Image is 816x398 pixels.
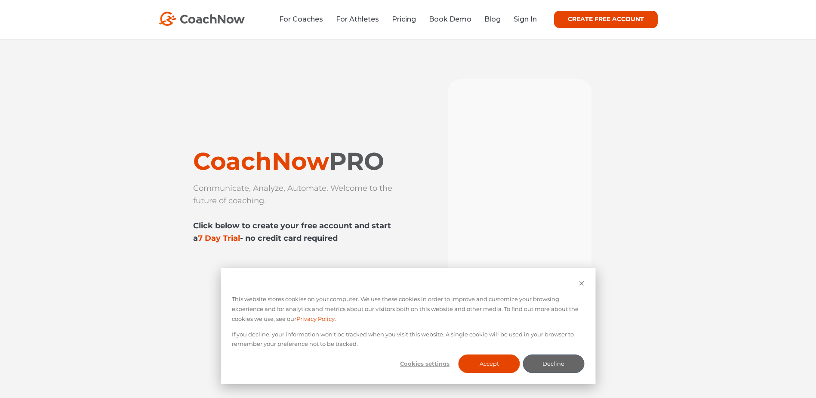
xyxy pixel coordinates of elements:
[240,233,243,243] span: -
[329,146,384,176] span: PRO
[296,314,335,324] a: Privacy Policy
[554,11,658,28] a: CREATE FREE ACCOUNT
[394,354,456,373] button: Cookies settings
[392,15,416,23] a: Pricing
[279,15,323,23] a: For Coaches
[232,330,584,349] p: If you decline, your information won’t be tracked when you visit this website. A single cookie wi...
[198,233,338,243] span: 7 Day Trial
[193,146,384,176] span: CoachNow
[232,294,584,323] p: This website stores cookies on your computer. We use these cookies in order to improve and custom...
[579,279,584,289] button: Dismiss cookie banner
[523,354,584,373] button: Decline
[514,15,537,23] a: Sign In
[193,257,344,280] iframe: Embedded CTA
[484,15,501,23] a: Blog
[459,354,520,373] button: Accept
[245,233,338,243] span: no credit card required
[429,15,471,23] a: Book Demo
[336,15,379,23] a: For Athletes
[193,221,391,243] strong: Click below to create your free account and start a
[159,12,245,26] img: CoachNow Logo
[193,182,400,245] p: Communicate, Analyze, Automate. Welcome to the future of coaching.
[221,268,595,384] div: Cookie banner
